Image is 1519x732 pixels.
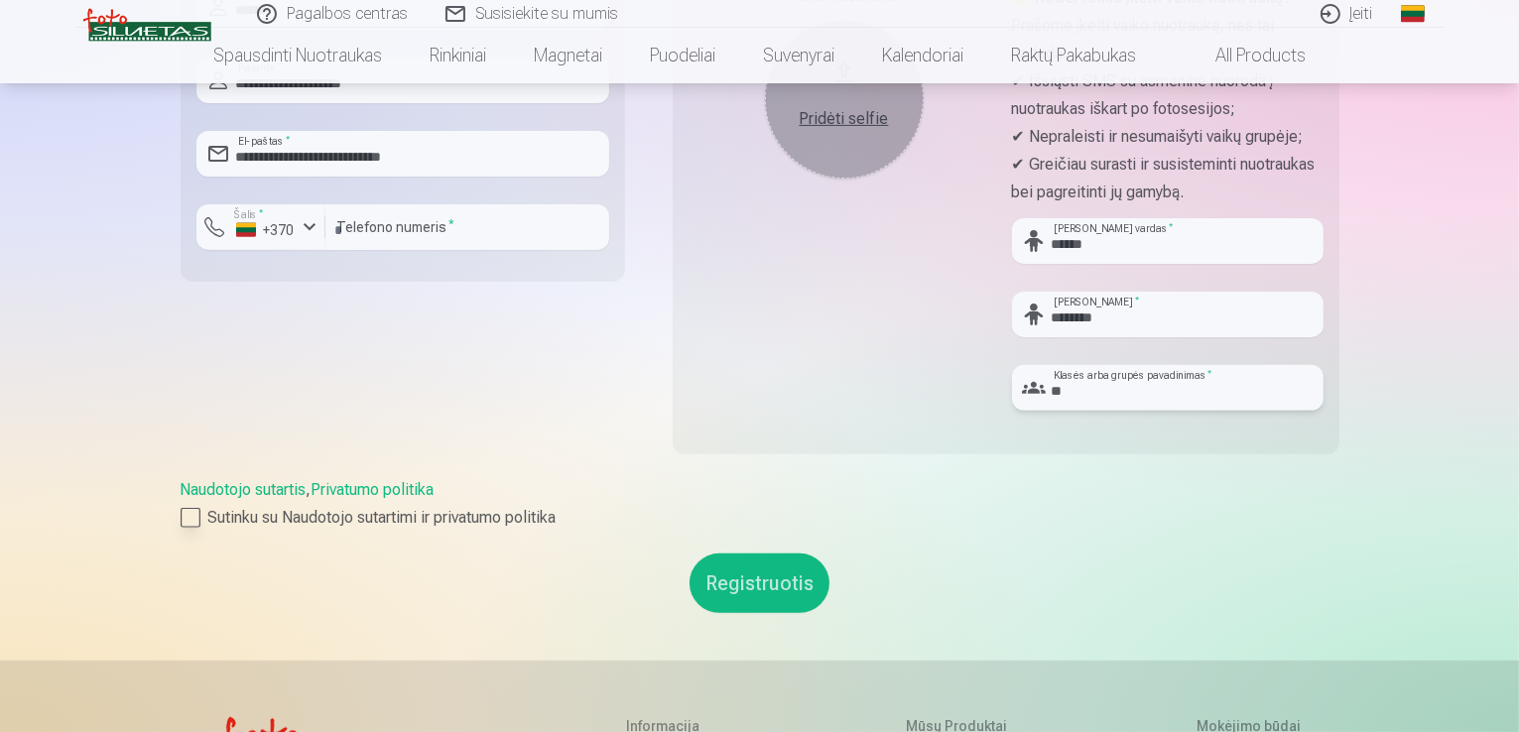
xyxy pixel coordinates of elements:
[626,28,739,83] a: Puodeliai
[510,28,626,83] a: Magnetai
[181,478,1339,530] div: ,
[312,480,435,499] a: Privatumo politika
[690,553,829,613] button: Registruotis
[1012,151,1324,206] p: ✔ Greičiau surasti ir susisteminti nuotraukas bei pagreitinti jų gamybą.
[987,28,1160,83] a: Raktų pakabukas
[190,28,406,83] a: Spausdinti nuotraukas
[196,204,325,250] button: Šalis*+370
[739,28,858,83] a: Suvenyrai
[858,28,987,83] a: Kalendoriai
[228,207,269,222] label: Šalis
[785,107,904,131] div: Pridėti selfie
[1012,123,1324,151] p: ✔ Nepraleisti ir nesumaišyti vaikų grupėje;
[181,480,307,499] a: Naudotojo sutartis
[1160,28,1329,83] a: All products
[765,20,924,179] button: Pridėti selfie
[83,8,211,42] img: /v3
[1012,67,1324,123] p: ✔ Išsiųsti SMS su asmenine nuoroda į nuotraukas iškart po fotosesijos;
[236,220,296,240] div: +370
[181,506,1339,530] label: Sutinku su Naudotojo sutartimi ir privatumo politika
[406,28,510,83] a: Rinkiniai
